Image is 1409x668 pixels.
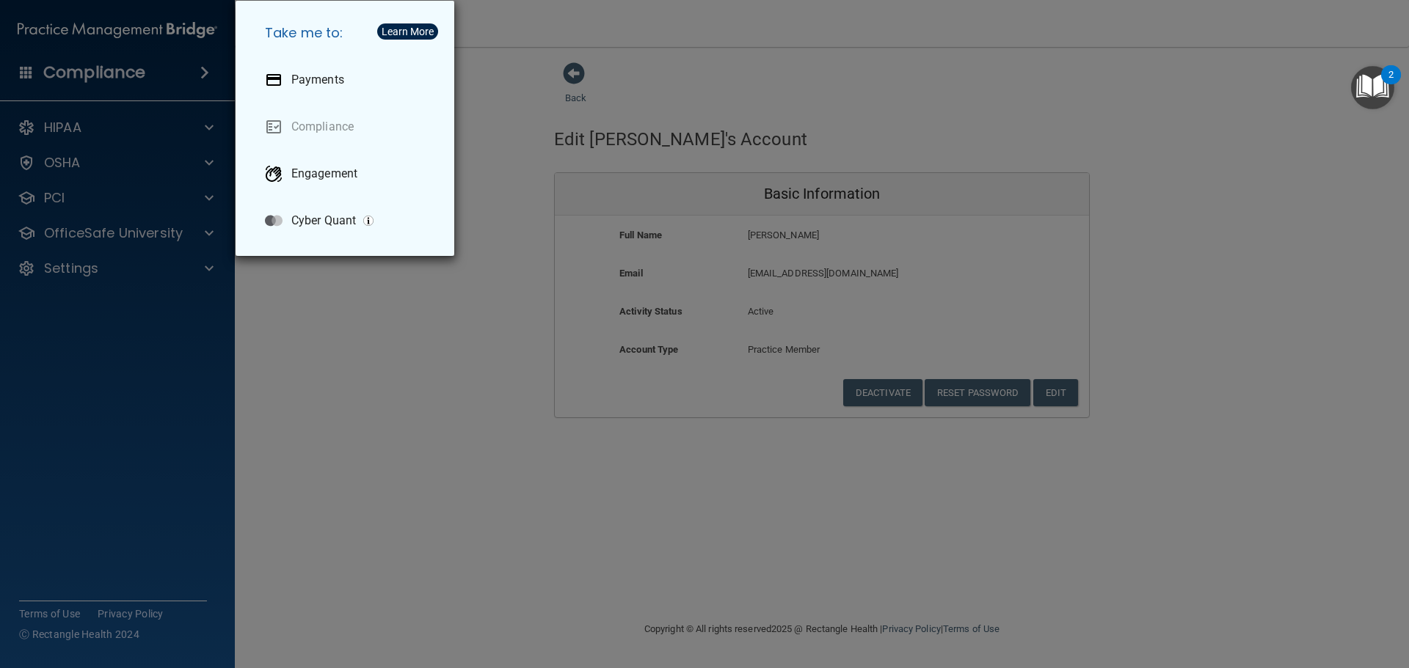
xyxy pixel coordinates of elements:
[253,59,443,100] a: Payments
[291,73,344,87] p: Payments
[291,213,356,228] p: Cyber Quant
[253,153,443,194] a: Engagement
[377,23,438,40] button: Learn More
[291,166,357,181] p: Engagement
[382,26,434,37] div: Learn More
[1388,75,1394,94] div: 2
[1351,66,1394,109] button: Open Resource Center, 2 new notifications
[1155,564,1391,623] iframe: Drift Widget Chat Controller
[253,200,443,241] a: Cyber Quant
[253,12,443,54] h5: Take me to:
[253,106,443,147] a: Compliance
